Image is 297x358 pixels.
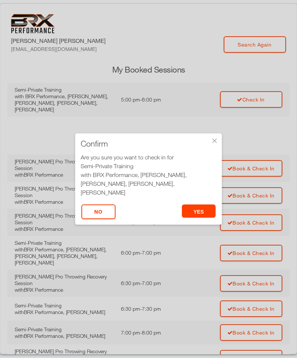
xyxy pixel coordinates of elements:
span: Confirm [81,140,108,147]
div: Are you sure you want to check in for at 5:00 pm? [81,153,216,206]
button: No [81,204,115,219]
div: × [211,137,218,144]
button: yes [182,204,216,218]
div: Semi-Private Training [81,162,216,170]
div: with BRX Performance, [PERSON_NAME], [PERSON_NAME], [PERSON_NAME], [PERSON_NAME] [81,170,216,197]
